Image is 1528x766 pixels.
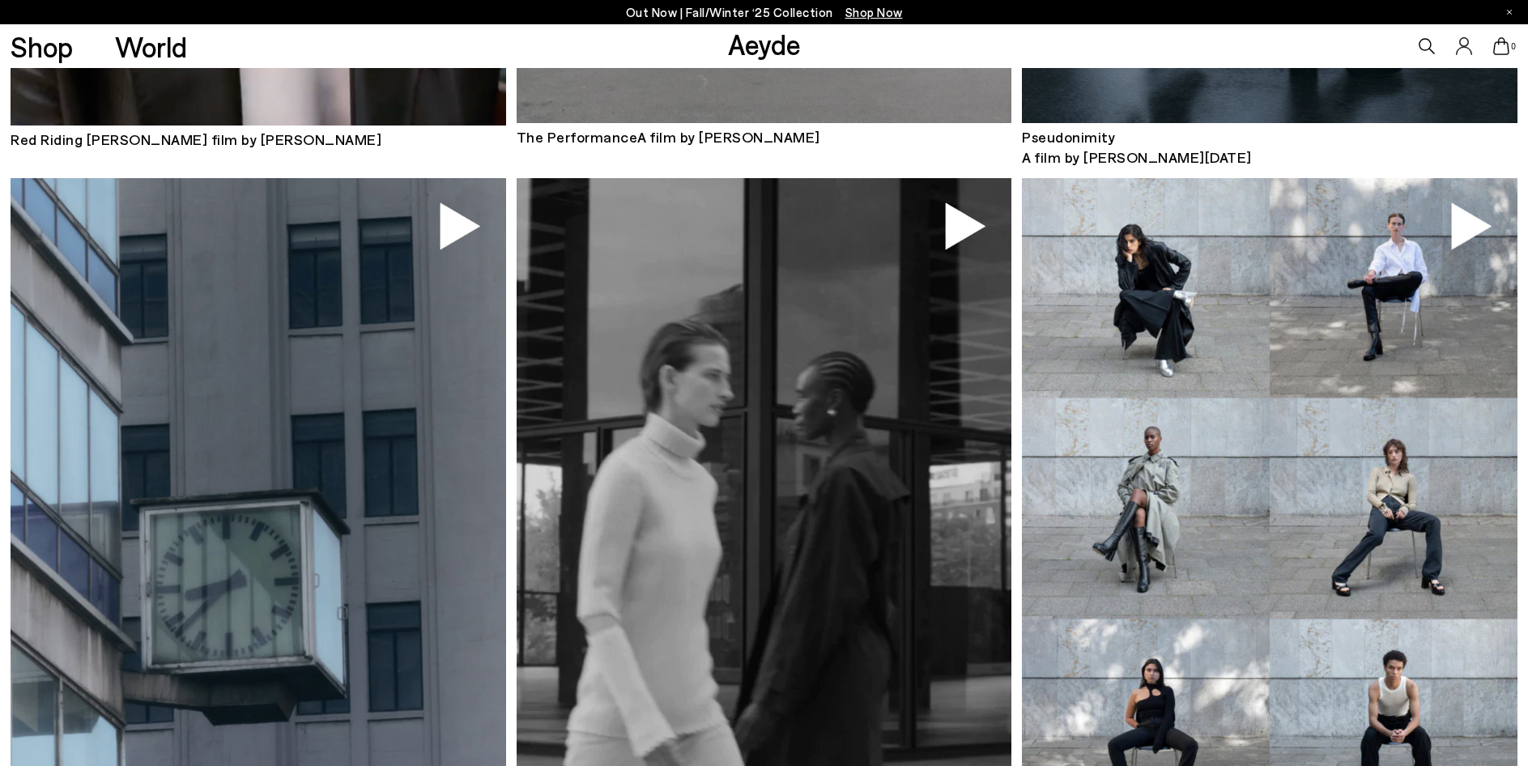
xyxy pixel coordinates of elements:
a: Shop [11,32,73,61]
span: The PerformanceA film by [PERSON_NAME] [517,128,820,146]
p: Out Now | Fall/Winter ‘25 Collection [626,2,903,23]
span: Red Riding [PERSON_NAME] film by [PERSON_NAME] [11,130,381,148]
span: Navigate to /collections/new-in [845,5,903,19]
a: Aeyde [728,27,801,61]
span: 0 [1509,42,1517,51]
span: Pseudonimity A film by [PERSON_NAME][DATE] [1022,128,1252,166]
a: 0 [1493,37,1509,55]
a: World [115,32,187,61]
